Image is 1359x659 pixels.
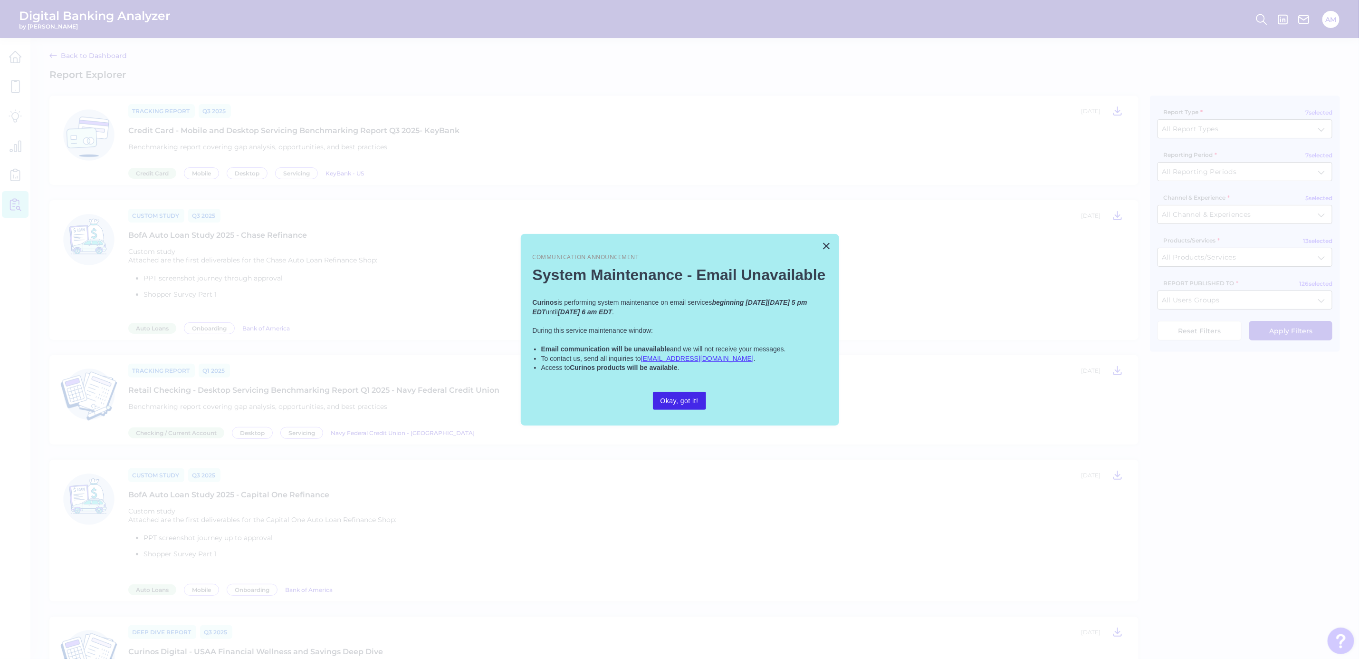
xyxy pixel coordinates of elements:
em: [DATE] 6 am EDT [558,308,612,316]
h2: System Maintenance - Email Unavailable [533,266,827,284]
button: Close [822,238,831,253]
strong: Curinos products will be available [570,364,677,371]
span: . [754,355,756,362]
em: beginning [DATE][DATE] 5 pm EDT [533,299,809,316]
span: To contact us, send all inquiries to [541,355,641,362]
strong: Email communication will be unavailable [541,345,670,353]
span: . [678,364,679,371]
span: . [612,308,614,316]
a: [EMAIL_ADDRESS][DOMAIN_NAME] [641,355,754,362]
span: and we will not receive your messages. [670,345,786,353]
span: Access to [541,364,570,371]
strong: Curinos [533,299,558,306]
p: Communication Announcement [533,253,827,262]
span: until [546,308,558,316]
span: is performing system maintenance on email services [557,299,712,306]
button: Okay, got it! [653,392,706,410]
p: During this service maintenance window: [533,326,827,336]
